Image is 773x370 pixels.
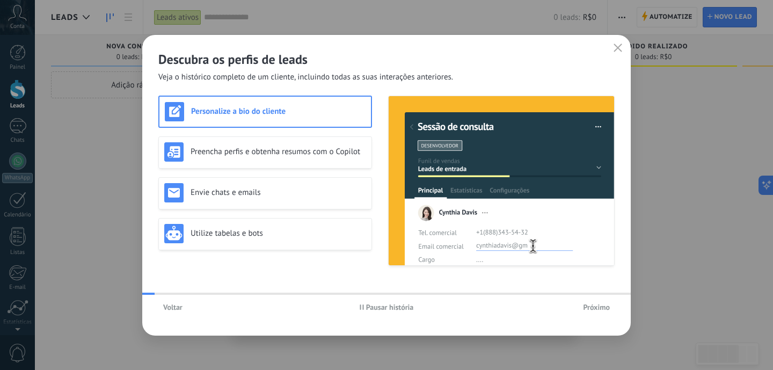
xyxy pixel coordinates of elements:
[578,299,615,315] button: Próximo
[191,147,366,157] h3: Preencha perfis e obtenha resumos com o Copilot
[191,106,366,117] h3: Personalize a bio do cliente
[191,228,366,238] h3: Utilize tabelas e bots
[163,303,183,311] span: Voltar
[158,72,453,83] span: Veja o histórico completo de um cliente, incluindo todas as suas interações anteriores.
[366,303,414,311] span: Pausar história
[158,299,187,315] button: Voltar
[158,51,615,68] h2: Descubra os perfis de leads
[583,303,610,311] span: Próximo
[191,187,366,198] h3: Envie chats e emails
[355,299,419,315] button: Pausar história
